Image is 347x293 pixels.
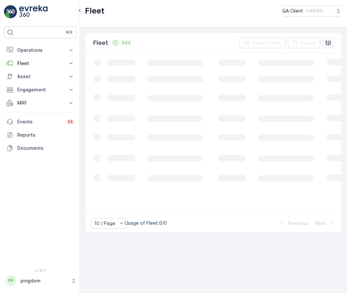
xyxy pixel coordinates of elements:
[109,39,133,47] button: Add
[85,6,104,16] p: Fleet
[306,8,323,14] p: ( +03:00 )
[20,277,68,284] p: pingdom
[4,142,77,155] a: Documents
[252,40,281,46] p: Clear Filters
[288,220,309,227] p: Previous
[66,30,72,35] p: ⌘B
[4,5,17,18] img: logo
[315,219,336,227] button: Next
[278,219,309,227] button: Previous
[67,119,73,124] p: 34
[4,274,77,288] button: PPpingdom
[6,276,16,286] div: PP
[93,38,108,48] p: Fleet
[17,60,64,67] p: Fleet
[239,38,285,48] button: Clear Filters
[288,38,320,48] button: Export
[19,5,48,18] img: logo_light-DOdMpM7g.png
[17,118,62,125] p: Events
[4,44,77,57] button: Operations
[4,96,77,110] button: MRF
[315,220,326,227] p: Next
[17,86,64,93] p: Engagement
[4,57,77,70] button: Fleet
[4,83,77,96] button: Engagement
[4,269,77,273] span: v 1.51.1
[17,132,74,138] p: Reports
[301,40,316,46] p: Export
[17,145,74,151] p: Documents
[4,128,77,142] a: Reports
[17,47,64,53] p: Operations
[125,220,167,226] p: Usage of Fleet : 0/0
[282,5,342,16] button: QA Client(+03:00)
[17,73,64,80] p: Asset
[121,39,131,46] p: Add
[4,115,77,128] a: Events34
[282,8,303,14] p: QA Client
[4,70,77,83] button: Asset
[17,100,64,106] p: MRF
